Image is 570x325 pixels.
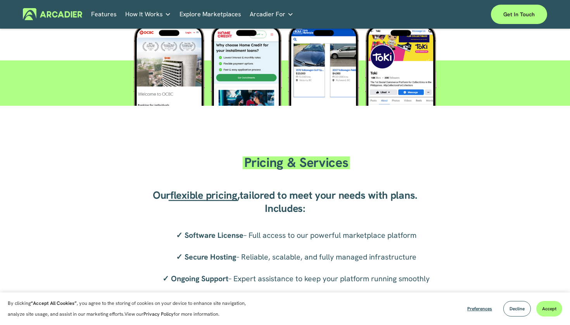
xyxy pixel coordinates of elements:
a: Get in touch [491,5,547,24]
span: Preferences [467,306,492,312]
p: By clicking , you agree to the storing of cookies on your device to enhance site navigation, anal... [8,298,260,320]
a: folder dropdown [250,8,294,20]
span: Pricing & Services [244,154,349,171]
a: , [237,188,240,202]
a: folder dropdown [125,8,171,20]
button: Decline [503,301,531,316]
span: Arcadier For [250,9,285,20]
span: Decline [510,306,525,312]
strong: ✓ [176,230,183,240]
button: Preferences [461,301,498,316]
strong: Software License [185,230,244,240]
a: flexible pricing [170,188,237,202]
a: Features [91,8,117,20]
span: Our [153,188,170,202]
img: Arcadier [23,8,82,20]
p: – Full access to our powerful marketplace platform – Reliable, scalable, and fully managed infras... [135,230,458,316]
strong: ✓ Secure Hosting [176,252,236,262]
a: Explore Marketplaces [180,8,241,20]
span: tailored to meet your needs with plans. Includes: [240,188,420,215]
strong: ✓ Ongoing Support [162,273,228,284]
span: How It Works [125,9,163,20]
a: Privacy Policy [143,311,174,317]
strong: “Accept All Cookies” [31,300,77,306]
iframe: Chat Widget [531,288,570,325]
